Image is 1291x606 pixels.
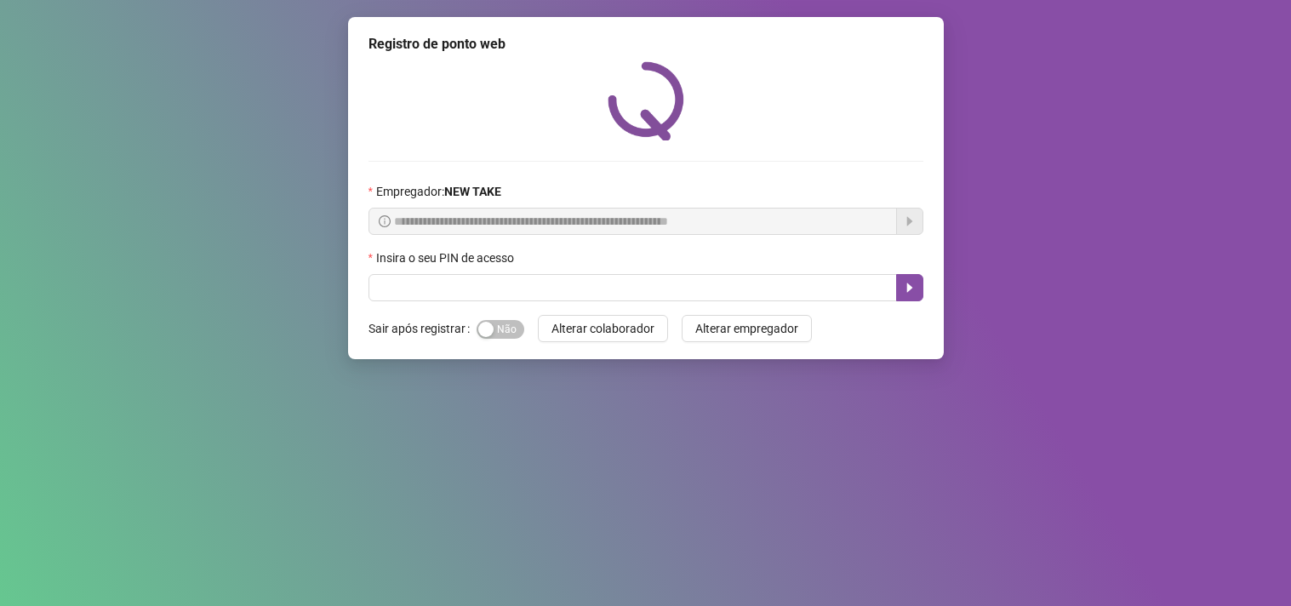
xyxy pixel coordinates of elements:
span: Alterar empregador [695,319,798,338]
span: caret-right [903,281,917,294]
label: Insira o seu PIN de acesso [368,249,525,267]
button: Alterar empregador [682,315,812,342]
button: Alterar colaborador [538,315,668,342]
strong: NEW TAKE [444,185,501,198]
div: Registro de ponto web [368,34,923,54]
span: Empregador : [376,182,501,201]
span: info-circle [379,215,391,227]
span: Alterar colaborador [551,319,654,338]
label: Sair após registrar [368,315,477,342]
img: QRPoint [608,61,684,140]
